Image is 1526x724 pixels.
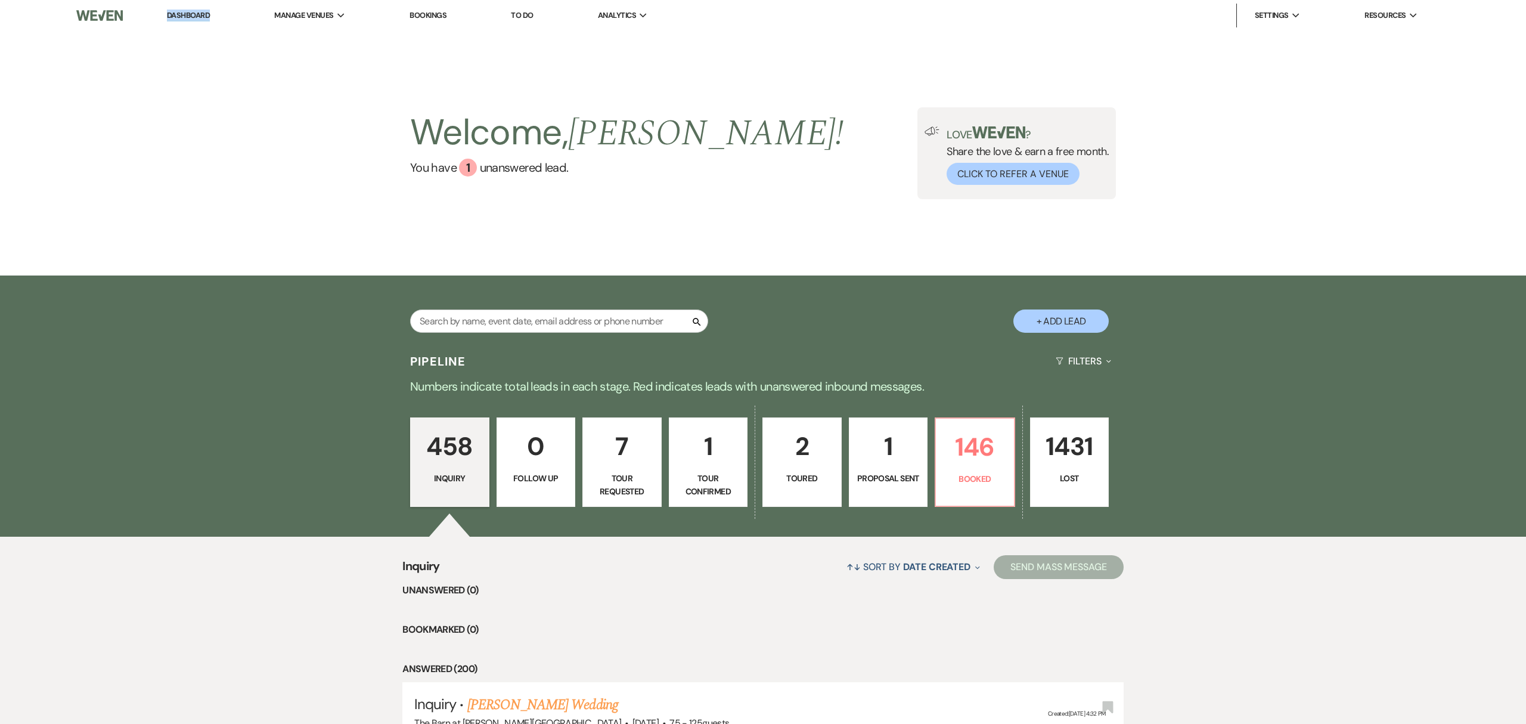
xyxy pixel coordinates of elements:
[1255,10,1289,21] span: Settings
[167,10,210,21] a: Dashboard
[511,10,533,20] a: To Do
[1364,10,1406,21] span: Resources
[598,10,636,21] span: Analytics
[947,163,1080,185] button: Click to Refer a Venue
[410,107,843,159] h2: Welcome,
[410,310,708,333] input: Search by name, event date, email address or phone number
[677,472,740,499] p: Tour Confirmed
[568,106,843,161] span: [PERSON_NAME] !
[402,583,1124,598] li: Unanswered (0)
[418,472,482,485] p: Inquiry
[497,417,576,507] a: 0Follow Up
[925,126,939,136] img: loud-speaker-illustration.svg
[402,557,440,583] span: Inquiry
[947,126,1109,140] p: Love ?
[857,472,920,485] p: Proposal Sent
[943,427,1007,467] p: 146
[1038,472,1102,485] p: Lost
[459,159,477,177] div: 1
[943,472,1007,485] p: Booked
[935,417,1015,507] a: 146Booked
[994,555,1124,579] button: Send Mass Message
[972,126,1025,138] img: weven-logo-green.svg
[849,417,928,507] a: 1Proposal Sent
[842,551,985,583] button: Sort By Date Created
[334,377,1192,396] p: Numbers indicate total leads in each stage. Red indicates leads with unanswered inbound messages.
[590,426,654,466] p: 7
[770,426,834,466] p: 2
[1013,310,1109,333] button: + Add Lead
[1038,426,1102,466] p: 1431
[677,426,740,466] p: 1
[762,417,842,507] a: 2Toured
[504,472,568,485] p: Follow Up
[1051,345,1116,377] button: Filters
[504,426,568,466] p: 0
[467,694,618,716] a: [PERSON_NAME] Wedding
[590,472,654,499] p: Tour Requested
[903,561,970,573] span: Date Created
[857,426,920,466] p: 1
[274,10,333,21] span: Manage Venues
[414,695,456,713] span: Inquiry
[582,417,662,507] a: 7Tour Requested
[1030,417,1109,507] a: 1431Lost
[410,417,489,507] a: 458Inquiry
[1048,710,1106,717] span: Created: [DATE] 4:32 PM
[410,353,466,370] h3: Pipeline
[402,622,1124,638] li: Bookmarked (0)
[418,426,482,466] p: 458
[410,159,843,177] a: You have 1 unanswered lead.
[402,661,1124,677] li: Answered (200)
[939,126,1109,185] div: Share the love & earn a free month.
[770,472,834,485] p: Toured
[410,10,446,20] a: Bookings
[76,3,123,28] img: Weven Logo
[846,561,861,573] span: ↑↓
[669,417,748,507] a: 1Tour Confirmed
